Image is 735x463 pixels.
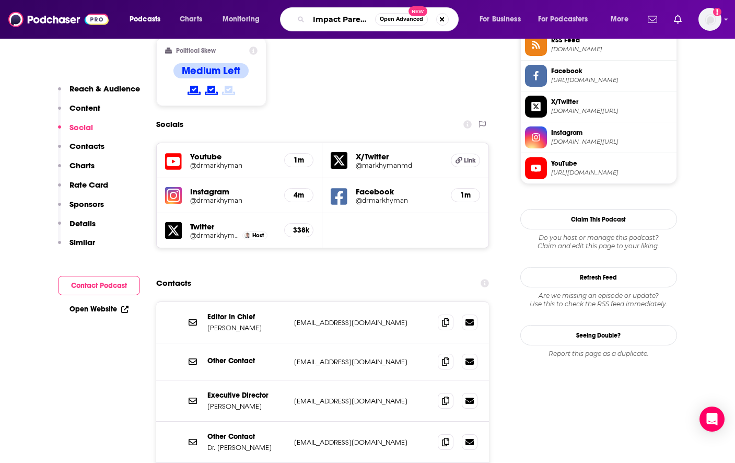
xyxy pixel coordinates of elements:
h5: X/Twitter [356,152,442,161]
span: Do you host or manage this podcast? [520,234,677,242]
h2: Contacts [156,273,191,293]
button: Rate Card [58,180,108,199]
a: Facebook[URL][DOMAIN_NAME] [525,65,672,87]
p: Other Contact [207,356,286,365]
span: For Business [480,12,521,27]
p: [EMAIL_ADDRESS][DOMAIN_NAME] [294,438,430,447]
button: open menu [122,11,174,28]
div: Search podcasts, credits, & more... [290,7,469,31]
a: YouTube[URL][DOMAIN_NAME] [525,157,672,179]
button: open menu [531,11,603,28]
a: Link [451,154,480,167]
p: Executive Director [207,391,286,400]
div: Open Intercom Messenger [699,407,725,432]
a: @drmarkhyman [190,196,276,204]
span: Link [464,156,476,165]
span: https://www.youtube.com/@drmarkhyman [551,169,672,177]
h4: Medium Left [182,64,240,77]
p: Content [69,103,100,113]
p: Details [69,218,96,228]
p: Contacts [69,141,104,151]
p: Reach & Audience [69,84,140,94]
a: X/Twitter[DOMAIN_NAME][URL] [525,96,672,118]
h2: Socials [156,114,183,134]
div: Are we missing an episode or update? Use this to check the RSS feed immediately. [520,292,677,308]
a: @drmarkhyman [190,231,240,239]
span: Monitoring [223,12,260,27]
img: Podchaser - Follow, Share and Rate Podcasts [8,9,109,29]
span: RSS Feed [551,36,672,45]
a: @markhymanmd [356,161,442,169]
span: More [611,12,628,27]
button: Claim This Podcast [520,209,677,229]
button: Details [58,218,96,238]
h5: @drmarkhyman [356,196,442,204]
h5: Youtube [190,152,276,161]
img: iconImage [165,187,182,204]
span: Logged in as SkyHorsePub35 [698,8,721,31]
button: open menu [215,11,273,28]
p: [PERSON_NAME] [207,323,286,332]
p: Charts [69,160,95,170]
button: open menu [472,11,534,28]
span: Facebook [551,66,672,76]
img: Dr. Mark Hyman [244,233,250,238]
input: Search podcasts, credits, & more... [309,11,375,28]
button: Content [58,103,100,122]
p: Dr. [PERSON_NAME] [207,443,286,452]
div: Claim and edit this page to your liking. [520,234,677,250]
img: User Profile [698,8,721,31]
a: Show notifications dropdown [670,10,686,28]
h5: 1m [460,191,471,200]
span: twitter.com/markhymanmd [551,107,672,115]
h5: Facebook [356,187,442,196]
h5: 338k [293,226,305,235]
button: Sponsors [58,199,104,218]
span: Open Advanced [380,17,423,22]
p: Other Contact [207,432,286,441]
a: @drmarkhyman [190,161,276,169]
p: Social [69,122,93,132]
button: Social [58,122,93,142]
h5: 1m [293,156,305,165]
button: open menu [603,11,641,28]
a: Instagram[DOMAIN_NAME][URL] [525,126,672,148]
span: Podcasts [130,12,160,27]
a: RSS Feed[DOMAIN_NAME] [525,34,672,56]
a: Charts [173,11,208,28]
span: For Podcasters [538,12,588,27]
span: https://www.facebook.com/drmarkhyman [551,76,672,84]
button: Refresh Feed [520,267,677,287]
span: Instagram [551,128,672,137]
svg: Add a profile image [713,8,721,16]
button: Contact Podcast [58,276,140,295]
button: Reach & Audience [58,84,140,103]
p: Similar [69,237,95,247]
span: Host [252,232,264,239]
h5: Twitter [190,222,276,231]
button: Show profile menu [698,8,721,31]
button: Contacts [58,141,104,160]
span: YouTube [551,159,672,168]
span: New [409,6,427,16]
button: Charts [58,160,95,180]
p: Rate Card [69,180,108,190]
p: [EMAIL_ADDRESS][DOMAIN_NAME] [294,357,430,366]
span: Charts [180,12,202,27]
p: [EMAIL_ADDRESS][DOMAIN_NAME] [294,318,430,327]
h2: Political Skew [176,47,216,54]
span: X/Twitter [551,97,672,107]
button: Similar [58,237,95,257]
a: Show notifications dropdown [644,10,661,28]
p: Editor In Chief [207,312,286,321]
p: Sponsors [69,199,104,209]
h5: Instagram [190,187,276,196]
p: [EMAIL_ADDRESS][DOMAIN_NAME] [294,397,430,406]
button: Open AdvancedNew [375,13,428,26]
p: [PERSON_NAME] [207,402,286,411]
